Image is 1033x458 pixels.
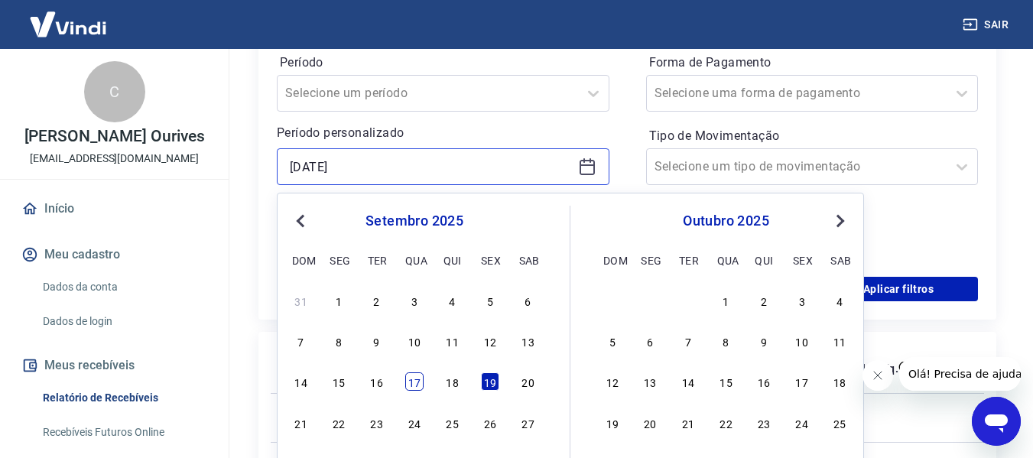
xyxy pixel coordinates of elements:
[405,414,424,432] div: Choose quarta-feira, 24 de setembro de 2025
[292,414,310,432] div: Choose domingo, 21 de setembro de 2025
[330,372,348,391] div: Choose segunda-feira, 15 de setembro de 2025
[18,192,210,226] a: Início
[84,61,145,122] div: C
[481,291,499,310] div: Choose sexta-feira, 5 de setembro de 2025
[519,372,538,391] div: Choose sábado, 20 de setembro de 2025
[292,332,310,350] div: Choose domingo, 7 de setembro de 2025
[368,251,386,269] div: ter
[9,11,128,23] span: Olá! Precisa de ajuda?
[405,372,424,391] div: Choose quarta-feira, 17 de setembro de 2025
[641,251,659,269] div: seg
[481,414,499,432] div: Choose sexta-feira, 26 de setembro de 2025
[793,291,811,310] div: Choose sexta-feira, 3 de outubro de 2025
[793,414,811,432] div: Choose sexta-feira, 24 de outubro de 2025
[280,54,606,72] label: Período
[443,372,462,391] div: Choose quinta-feira, 18 de setembro de 2025
[717,251,736,269] div: qua
[830,251,849,269] div: sab
[330,414,348,432] div: Choose segunda-feira, 22 de setembro de 2025
[603,372,622,391] div: Choose domingo, 12 de outubro de 2025
[290,155,572,178] input: Data inicial
[830,332,849,350] div: Choose sábado, 11 de outubro de 2025
[292,291,310,310] div: Choose domingo, 31 de agosto de 2025
[330,332,348,350] div: Choose segunda-feira, 8 de setembro de 2025
[405,332,424,350] div: Choose quarta-feira, 10 de setembro de 2025
[793,251,811,269] div: sex
[717,414,736,432] div: Choose quarta-feira, 22 de outubro de 2025
[481,251,499,269] div: sex
[37,382,210,414] a: Relatório de Recebíveis
[603,291,622,310] div: Choose domingo, 28 de setembro de 2025
[679,332,697,350] div: Choose terça-feira, 7 de outubro de 2025
[481,332,499,350] div: Choose sexta-feira, 12 de setembro de 2025
[18,349,210,382] button: Meus recebíveis
[519,414,538,432] div: Choose sábado, 27 de setembro de 2025
[717,291,736,310] div: Choose quarta-feira, 1 de outubro de 2025
[717,332,736,350] div: Choose quarta-feira, 8 de outubro de 2025
[819,277,978,301] button: Aplicar filtros
[292,251,310,269] div: dom
[24,128,205,145] p: [PERSON_NAME] Ourives
[292,372,310,391] div: Choose domingo, 14 de setembro de 2025
[717,372,736,391] div: Choose quarta-feira, 15 de outubro de 2025
[679,251,697,269] div: ter
[368,372,386,391] div: Choose terça-feira, 16 de setembro de 2025
[519,332,538,350] div: Choose sábado, 13 de setembro de 2025
[443,251,462,269] div: qui
[18,238,210,271] button: Meu cadastro
[649,127,976,145] label: Tipo de Movimentação
[679,372,697,391] div: Choose terça-feira, 14 de outubro de 2025
[755,332,773,350] div: Choose quinta-feira, 9 de outubro de 2025
[755,414,773,432] div: Choose quinta-feira, 23 de outubro de 2025
[30,151,199,167] p: [EMAIL_ADDRESS][DOMAIN_NAME]
[899,357,1021,391] iframe: Mensagem da empresa
[405,291,424,310] div: Choose quarta-feira, 3 de setembro de 2025
[443,332,462,350] div: Choose quinta-feira, 11 de setembro de 2025
[330,291,348,310] div: Choose segunda-feira, 1 de setembro de 2025
[679,291,697,310] div: Choose terça-feira, 30 de setembro de 2025
[368,414,386,432] div: Choose terça-feira, 23 de setembro de 2025
[793,372,811,391] div: Choose sexta-feira, 17 de outubro de 2025
[603,251,622,269] div: dom
[368,291,386,310] div: Choose terça-feira, 2 de setembro de 2025
[679,414,697,432] div: Choose terça-feira, 21 de outubro de 2025
[368,332,386,350] div: Choose terça-feira, 9 de setembro de 2025
[641,332,659,350] div: Choose segunda-feira, 6 de outubro de 2025
[603,332,622,350] div: Choose domingo, 5 de outubro de 2025
[641,291,659,310] div: Choose segunda-feira, 29 de setembro de 2025
[641,372,659,391] div: Choose segunda-feira, 13 de outubro de 2025
[793,332,811,350] div: Choose sexta-feira, 10 de outubro de 2025
[519,291,538,310] div: Choose sábado, 6 de setembro de 2025
[405,251,424,269] div: qua
[862,360,893,391] iframe: Fechar mensagem
[37,271,210,303] a: Dados da conta
[960,11,1015,39] button: Sair
[830,372,849,391] div: Choose sábado, 18 de outubro de 2025
[830,291,849,310] div: Choose sábado, 4 de outubro de 2025
[290,212,539,230] div: setembro 2025
[755,251,773,269] div: qui
[277,124,609,142] p: Período personalizado
[601,212,851,230] div: outubro 2025
[603,414,622,432] div: Choose domingo, 19 de outubro de 2025
[443,291,462,310] div: Choose quinta-feira, 4 de setembro de 2025
[330,251,348,269] div: seg
[18,1,118,47] img: Vindi
[481,372,499,391] div: Choose sexta-feira, 19 de setembro de 2025
[755,372,773,391] div: Choose quinta-feira, 16 de outubro de 2025
[972,397,1021,446] iframe: Botão para abrir a janela de mensagens
[37,417,210,448] a: Recebíveis Futuros Online
[641,414,659,432] div: Choose segunda-feira, 20 de outubro de 2025
[831,212,849,230] button: Next Month
[443,414,462,432] div: Choose quinta-feira, 25 de setembro de 2025
[830,414,849,432] div: Choose sábado, 25 de outubro de 2025
[519,251,538,269] div: sab
[755,291,773,310] div: Choose quinta-feira, 2 de outubro de 2025
[649,54,976,72] label: Forma de Pagamento
[291,212,310,230] button: Previous Month
[37,306,210,337] a: Dados de login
